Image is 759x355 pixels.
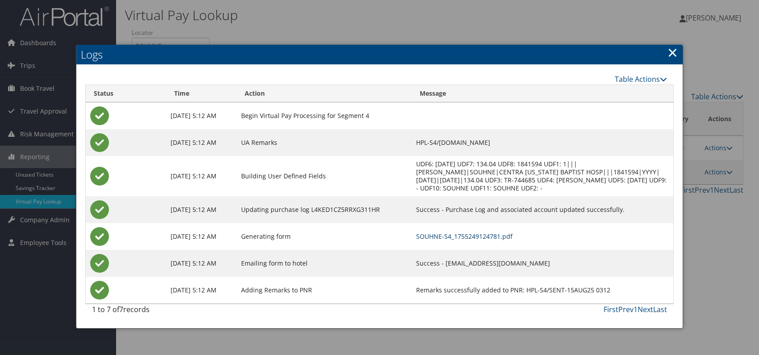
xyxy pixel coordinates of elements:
[166,223,237,250] td: [DATE] 5:12 AM
[166,129,237,156] td: [DATE] 5:12 AM
[92,304,226,319] div: 1 to 7 of records
[166,250,237,277] td: [DATE] 5:12 AM
[604,304,618,314] a: First
[618,304,634,314] a: Prev
[76,45,683,64] h2: Logs
[166,156,237,196] td: [DATE] 5:12 AM
[638,304,653,314] a: Next
[237,156,412,196] td: Building User Defined Fields
[653,304,667,314] a: Last
[412,196,673,223] td: Success - Purchase Log and associated account updated successfully.
[237,277,412,304] td: Adding Remarks to PNR
[166,102,237,129] td: [DATE] 5:12 AM
[237,223,412,250] td: Generating form
[412,156,673,196] td: UDF6: [DATE] UDF7: 134.04 UDF8: 1841594 UDF1: 1|||[PERSON_NAME]|SOUHNE|CENTRA [US_STATE] BAPTIST ...
[237,250,412,277] td: Emailing form to hotel
[412,250,673,277] td: Success - [EMAIL_ADDRESS][DOMAIN_NAME]
[166,85,237,102] th: Time: activate to sort column ascending
[237,129,412,156] td: UA Remarks
[634,304,638,314] a: 1
[416,232,513,241] a: SOUHNE-S4_1755249124781.pdf
[237,196,412,223] td: Updating purchase log L4KED1CZ5RRXG311HR
[237,102,412,129] td: Begin Virtual Pay Processing for Segment 4
[119,304,123,314] span: 7
[166,277,237,304] td: [DATE] 5:12 AM
[86,85,166,102] th: Status: activate to sort column ascending
[412,277,673,304] td: Remarks successfully added to PNR: HPL-S4/SENT-15AUG25 0312
[166,196,237,223] td: [DATE] 5:12 AM
[412,85,673,102] th: Message: activate to sort column ascending
[615,74,667,84] a: Table Actions
[667,43,678,61] a: Close
[237,85,412,102] th: Action: activate to sort column ascending
[412,129,673,156] td: HPL-S4/[DOMAIN_NAME]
